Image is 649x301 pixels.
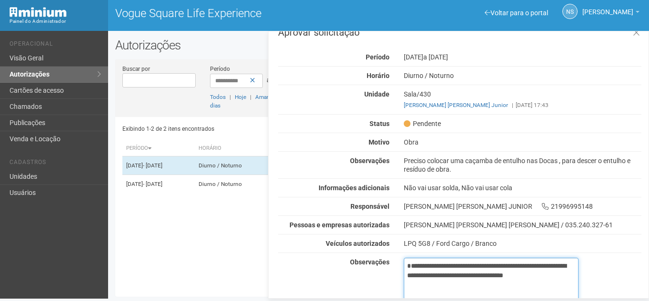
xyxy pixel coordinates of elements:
[210,94,226,100] a: Todos
[122,141,194,156] th: Período
[562,4,578,19] a: NS
[115,7,371,19] h1: Vogue Square Life Experience
[397,90,649,109] div: Sala/430
[143,162,162,169] span: - [DATE]
[326,240,389,247] strong: Veículos autorizados
[350,157,389,165] strong: Observações
[10,17,101,26] div: Painel do Administrador
[397,184,649,192] div: Não vai usar solda, Não vai usar cola
[210,65,230,73] label: Período
[122,175,194,194] td: [DATE]
[423,53,448,61] span: a [DATE]
[369,138,389,146] strong: Motivo
[397,71,649,80] div: Diurno / Noturno
[350,258,389,266] strong: Observações
[369,120,389,127] strong: Status
[404,119,441,128] span: Pendente
[143,181,162,187] span: - [DATE]
[397,202,649,211] div: [PERSON_NAME] [PERSON_NAME] JUNIOR 21996995148
[366,53,389,61] strong: Período
[10,40,101,50] li: Operacional
[397,156,649,174] div: Preciso colocar uma caçamba de entulho nas Docas , para descer o entulho e resíduo de obra.
[195,175,279,194] td: Diurno / Noturno
[122,156,194,175] td: [DATE]
[404,221,641,229] div: [PERSON_NAME] [PERSON_NAME] [PERSON_NAME] / 035.240.327-61
[250,94,251,100] span: |
[397,138,649,146] div: Obra
[195,141,279,156] th: Horário
[10,7,67,17] img: Minium
[485,9,548,17] a: Voltar para o portal
[290,221,389,229] strong: Pessoas e empresas autorizadas
[255,94,276,100] a: Amanhã
[582,10,639,17] a: [PERSON_NAME]
[319,184,389,192] strong: Informações adicionais
[278,28,641,37] h3: Aprovar solicitação
[627,23,646,43] a: Fechar
[10,159,101,169] li: Cadastros
[404,101,641,109] div: [DATE] 17:43
[195,156,279,175] td: Diurno / Noturno
[122,65,150,73] label: Buscar por
[115,38,642,52] h2: Autorizações
[230,94,231,100] span: |
[364,90,389,98] strong: Unidade
[512,102,513,108] span: |
[404,102,508,108] a: [PERSON_NAME] [PERSON_NAME] Junior
[235,94,246,100] a: Hoje
[367,72,389,79] strong: Horário
[404,239,641,248] div: LPQ 5G8 / Ford Cargo / Branco
[122,122,375,136] div: Exibindo 1-2 de 2 itens encontrados
[350,203,389,210] strong: Responsável
[267,76,270,84] span: a
[397,53,649,61] div: [DATE]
